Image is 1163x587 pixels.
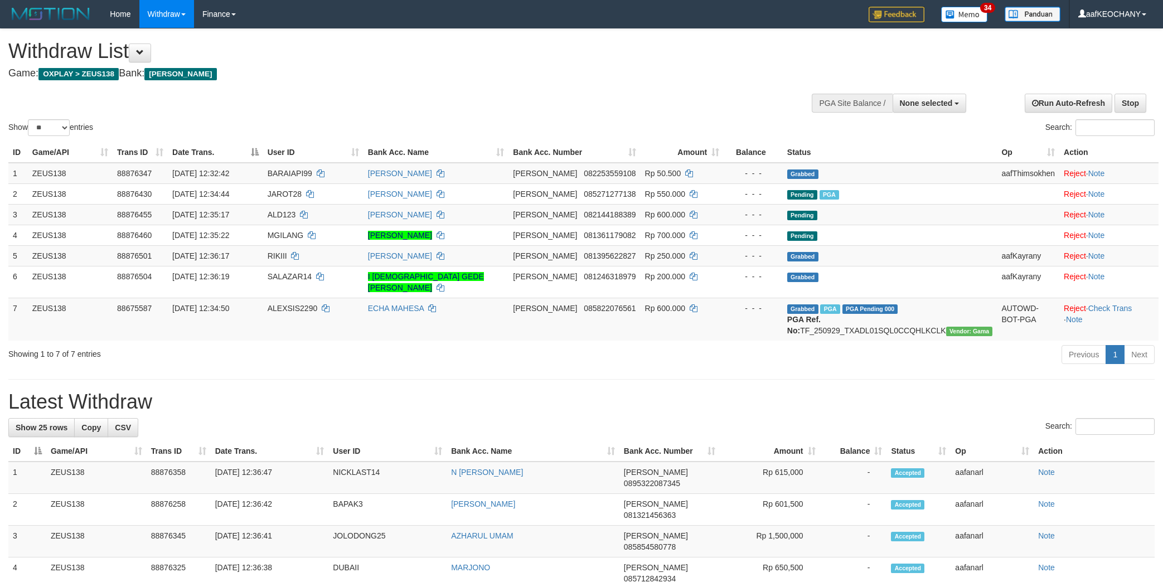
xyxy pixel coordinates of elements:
th: Game/API: activate to sort column ascending [46,441,147,462]
th: Balance: activate to sort column ascending [820,441,887,462]
span: [PERSON_NAME] [513,169,577,178]
td: · [1059,225,1159,245]
td: · · [1059,298,1159,341]
span: Copy 081361179082 to clipboard [584,231,636,240]
th: Game/API: activate to sort column ascending [28,142,113,163]
td: ZEUS138 [46,462,147,494]
a: Note [1088,210,1105,219]
a: AZHARUL UMAM [451,531,513,540]
div: Showing 1 to 7 of 7 entries [8,344,476,360]
div: - - - [728,209,778,220]
span: Rp 600.000 [645,210,685,219]
h1: Latest Withdraw [8,391,1155,413]
th: ID [8,142,28,163]
td: ZEUS138 [28,204,113,225]
th: Bank Acc. Name: activate to sort column ascending [364,142,509,163]
th: Op: activate to sort column ascending [997,142,1059,163]
span: Copy 085854580778 to clipboard [624,542,676,551]
th: Op: activate to sort column ascending [951,441,1034,462]
a: Note [1066,315,1083,324]
span: 34 [980,3,995,13]
span: 88876504 [117,272,152,281]
th: Trans ID: activate to sort column ascending [113,142,168,163]
span: Grabbed [787,169,818,179]
span: Copy [81,423,101,432]
td: ZEUS138 [46,526,147,557]
span: Pending [787,211,817,220]
td: 3 [8,526,46,557]
td: 7 [8,298,28,341]
td: ZEUS138 [28,266,113,298]
span: Rp 700.000 [645,231,685,240]
td: TF_250929_TXADL01SQL0CCQHLKCLK [783,298,997,341]
span: 88876430 [117,190,152,198]
span: Grabbed [787,252,818,261]
span: [DATE] 12:36:17 [172,251,229,260]
span: ALEXSIS2290 [268,304,318,313]
span: Copy 085712842934 to clipboard [624,574,676,583]
span: SALAZAR14 [268,272,312,281]
input: Search: [1075,418,1155,435]
td: 5 [8,245,28,266]
a: [PERSON_NAME] [451,499,515,508]
span: 88876501 [117,251,152,260]
td: · [1059,266,1159,298]
span: JAROT28 [268,190,302,198]
div: - - - [728,230,778,241]
a: Reject [1064,169,1086,178]
span: Vendor URL: https://trx31.1velocity.biz [946,327,993,336]
td: 1 [8,163,28,184]
span: [PERSON_NAME] [513,251,577,260]
td: 4 [8,225,28,245]
div: - - - [728,303,778,314]
th: Action [1059,142,1159,163]
a: Note [1038,531,1055,540]
a: Note [1088,169,1105,178]
a: Copy [74,418,108,437]
span: [PERSON_NAME] [513,272,577,281]
a: Note [1038,468,1055,477]
a: N [PERSON_NAME] [451,468,523,477]
td: NICKLAST14 [328,462,447,494]
span: Marked by aafpengsreynich [820,304,840,314]
img: Feedback.jpg [869,7,924,22]
span: [PERSON_NAME] [144,68,216,80]
a: Note [1088,272,1105,281]
td: aafanarl [951,494,1034,526]
label: Search: [1045,418,1155,435]
td: ZEUS138 [28,245,113,266]
td: 2 [8,183,28,204]
span: Rp 250.000 [645,251,685,260]
div: - - - [728,168,778,179]
span: [PERSON_NAME] [624,468,688,477]
td: 3 [8,204,28,225]
td: · [1059,245,1159,266]
a: Note [1038,563,1055,572]
td: [DATE] 12:36:47 [211,462,329,494]
td: ZEUS138 [28,298,113,341]
td: [DATE] 12:36:42 [211,494,329,526]
span: Rp 550.000 [645,190,685,198]
td: 88876258 [147,494,211,526]
span: Copy 081395622827 to clipboard [584,251,636,260]
a: Check Trans [1088,304,1132,313]
a: [PERSON_NAME] [368,231,432,240]
th: Bank Acc. Name: activate to sort column ascending [447,441,619,462]
span: Marked by aafanarl [820,190,839,200]
span: [DATE] 12:34:44 [172,190,229,198]
td: · [1059,204,1159,225]
span: Rp 200.000 [645,272,685,281]
div: PGA Site Balance / [812,94,892,113]
span: Rp 50.500 [645,169,681,178]
a: Run Auto-Refresh [1025,94,1112,113]
a: Reject [1064,251,1086,260]
td: BAPAK3 [328,494,447,526]
td: - [820,462,887,494]
span: Copy 0895322087345 to clipboard [624,479,680,488]
a: Note [1038,499,1055,508]
span: OXPLAY > ZEUS138 [38,68,119,80]
a: [PERSON_NAME] [368,190,432,198]
th: User ID: activate to sort column ascending [263,142,364,163]
span: Show 25 rows [16,423,67,432]
th: Action [1034,441,1155,462]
